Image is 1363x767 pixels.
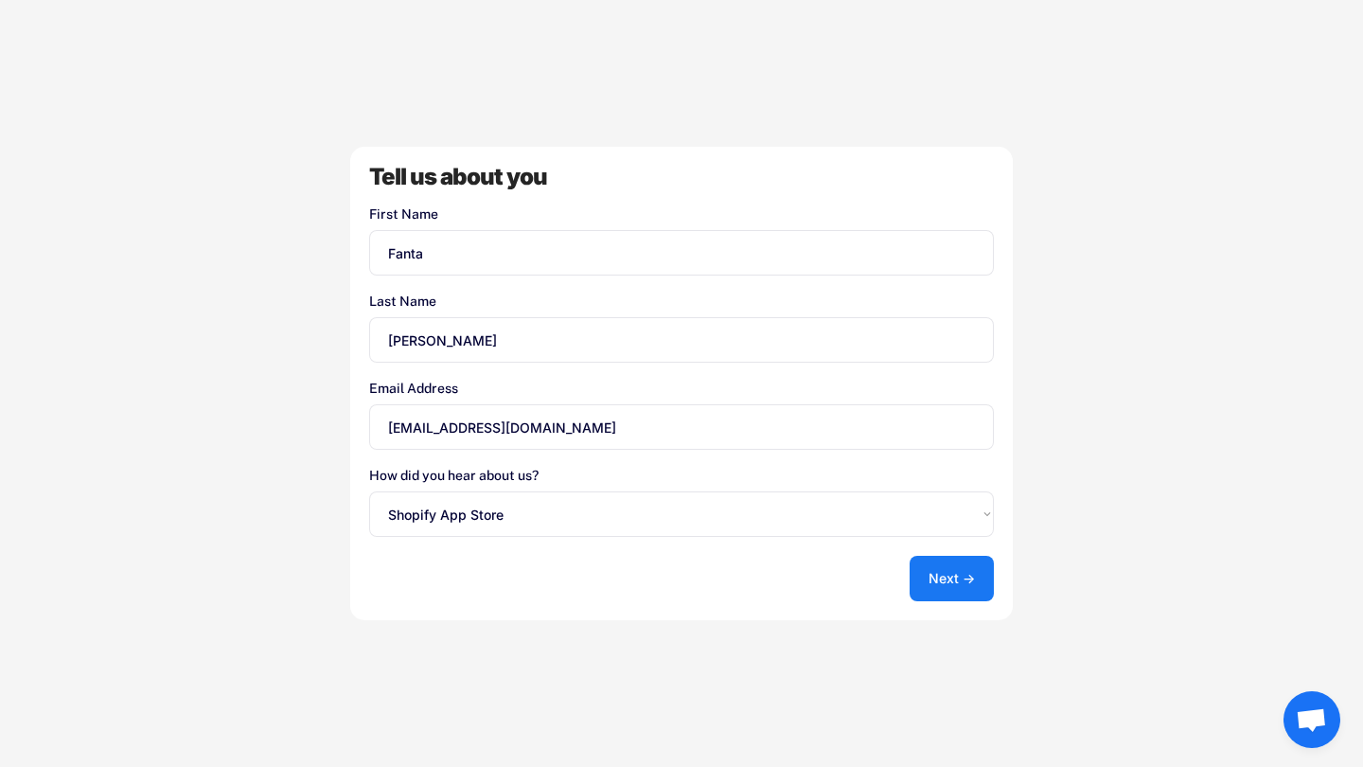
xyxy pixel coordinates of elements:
div: Last Name [369,294,994,308]
div: Ouvrir le chat [1283,691,1340,748]
button: Next → [910,556,994,601]
input: Your email address [369,404,994,450]
div: Tell us about you [369,166,994,188]
div: How did you hear about us? [369,469,994,482]
div: First Name [369,207,994,221]
div: Email Address [369,382,994,395]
